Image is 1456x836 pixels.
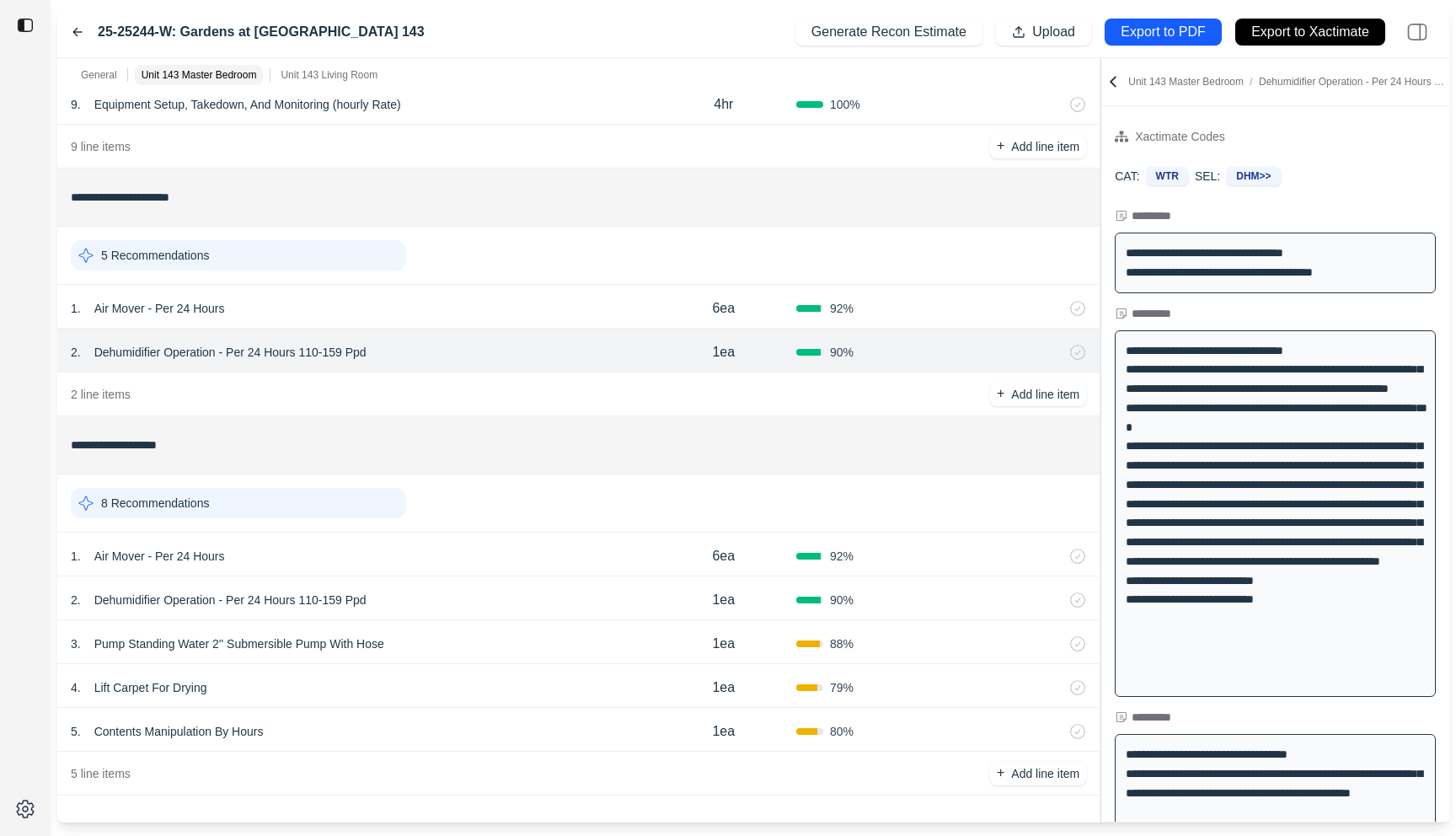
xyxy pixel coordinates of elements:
img: toggle sidebar [17,17,34,34]
p: Generate Recon Estimate [811,23,966,42]
img: right-panel.svg [1399,13,1436,51]
button: Generate Recon Estimate [795,19,982,46]
button: Export to PDF [1105,19,1222,46]
p: Export to Xactimate [1251,23,1369,42]
p: Export to PDF [1121,23,1205,42]
button: Export to Xactimate [1235,19,1385,46]
p: Upload [1032,23,1075,42]
button: Upload [996,19,1091,46]
label: 25-25244-W: Gardens at [GEOGRAPHIC_DATA] 143 [98,22,425,42]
